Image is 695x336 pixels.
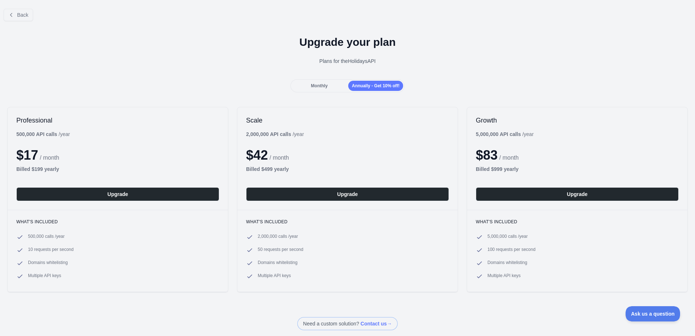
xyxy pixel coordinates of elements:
[246,131,304,138] div: / year
[476,131,521,137] b: 5,000,000 API calls
[476,131,534,138] div: / year
[476,148,498,163] span: $ 83
[476,116,679,125] h2: Growth
[246,131,291,137] b: 2,000,000 API calls
[246,116,449,125] h2: Scale
[626,306,680,321] iframe: Toggle Customer Support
